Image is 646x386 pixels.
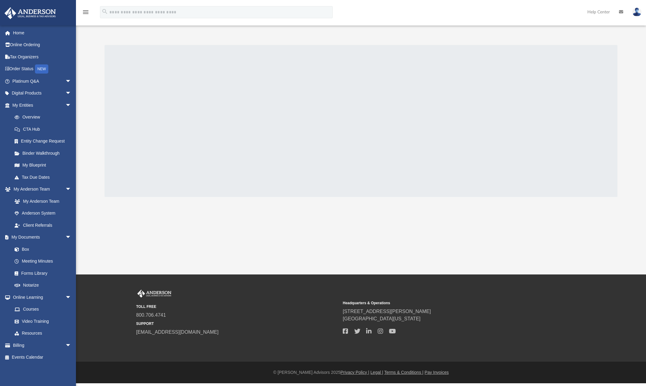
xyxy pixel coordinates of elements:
[632,8,641,16] img: User Pic
[424,370,448,375] a: Pay Invoices
[341,370,369,375] a: Privacy Policy |
[9,219,77,231] a: Client Referrals
[4,87,81,99] a: Digital Productsarrow_drop_down
[4,51,81,63] a: Tax Organizers
[136,290,173,298] img: Anderson Advisors Platinum Portal
[65,183,77,196] span: arrow_drop_down
[4,75,81,87] a: Platinum Q&Aarrow_drop_down
[65,99,77,112] span: arrow_drop_down
[65,339,77,352] span: arrow_drop_down
[4,99,81,111] a: My Entitiesarrow_drop_down
[136,304,338,309] small: TOLL FREE
[9,207,77,219] a: Anderson System
[76,369,646,376] div: © [PERSON_NAME] Advisors 2025
[9,159,77,171] a: My Blueprint
[343,309,431,314] a: [STREET_ADDRESS][PERSON_NAME]
[4,231,77,243] a: My Documentsarrow_drop_down
[9,279,77,291] a: Notarize
[82,12,89,16] a: menu
[9,123,81,135] a: CTA Hub
[9,243,74,255] a: Box
[4,351,81,364] a: Events Calendar
[343,316,421,321] a: [GEOGRAPHIC_DATA][US_STATE]
[9,147,81,159] a: Binder Walkthrough
[9,171,81,183] a: Tax Due Dates
[370,370,383,375] a: Legal |
[65,291,77,304] span: arrow_drop_down
[65,231,77,244] span: arrow_drop_down
[35,64,48,74] div: NEW
[136,312,166,318] a: 800.706.4741
[9,255,77,267] a: Meeting Minutes
[343,300,545,306] small: Headquarters & Operations
[9,267,74,279] a: Forms Library
[9,315,74,327] a: Video Training
[101,8,108,15] i: search
[4,291,77,303] a: Online Learningarrow_drop_down
[3,7,58,19] img: Anderson Advisors Platinum Portal
[65,75,77,88] span: arrow_drop_down
[9,195,74,207] a: My Anderson Team
[4,63,81,75] a: Order StatusNEW
[4,339,81,351] a: Billingarrow_drop_down
[65,87,77,100] span: arrow_drop_down
[4,183,77,195] a: My Anderson Teamarrow_drop_down
[82,9,89,16] i: menu
[9,303,77,315] a: Courses
[9,111,81,123] a: Overview
[136,321,338,326] small: SUPPORT
[9,135,81,147] a: Entity Change Request
[384,370,424,375] a: Terms & Conditions |
[4,27,81,39] a: Home
[136,329,218,335] a: [EMAIL_ADDRESS][DOMAIN_NAME]
[9,327,77,339] a: Resources
[4,39,81,51] a: Online Ordering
